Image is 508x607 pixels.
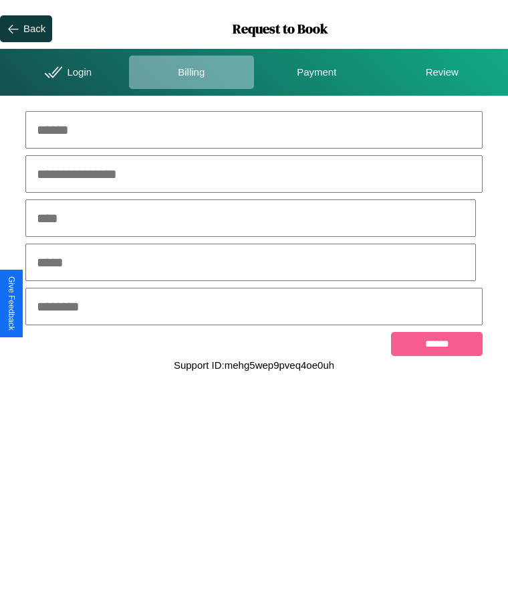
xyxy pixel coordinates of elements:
[3,56,129,89] div: Login
[7,276,16,331] div: Give Feedback
[129,56,255,89] div: Billing
[23,23,45,34] div: Back
[254,56,380,89] div: Payment
[52,19,508,38] h1: Request to Book
[174,356,334,374] p: Support ID: mehg5wep9pveq4oe0uh
[380,56,505,89] div: Review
